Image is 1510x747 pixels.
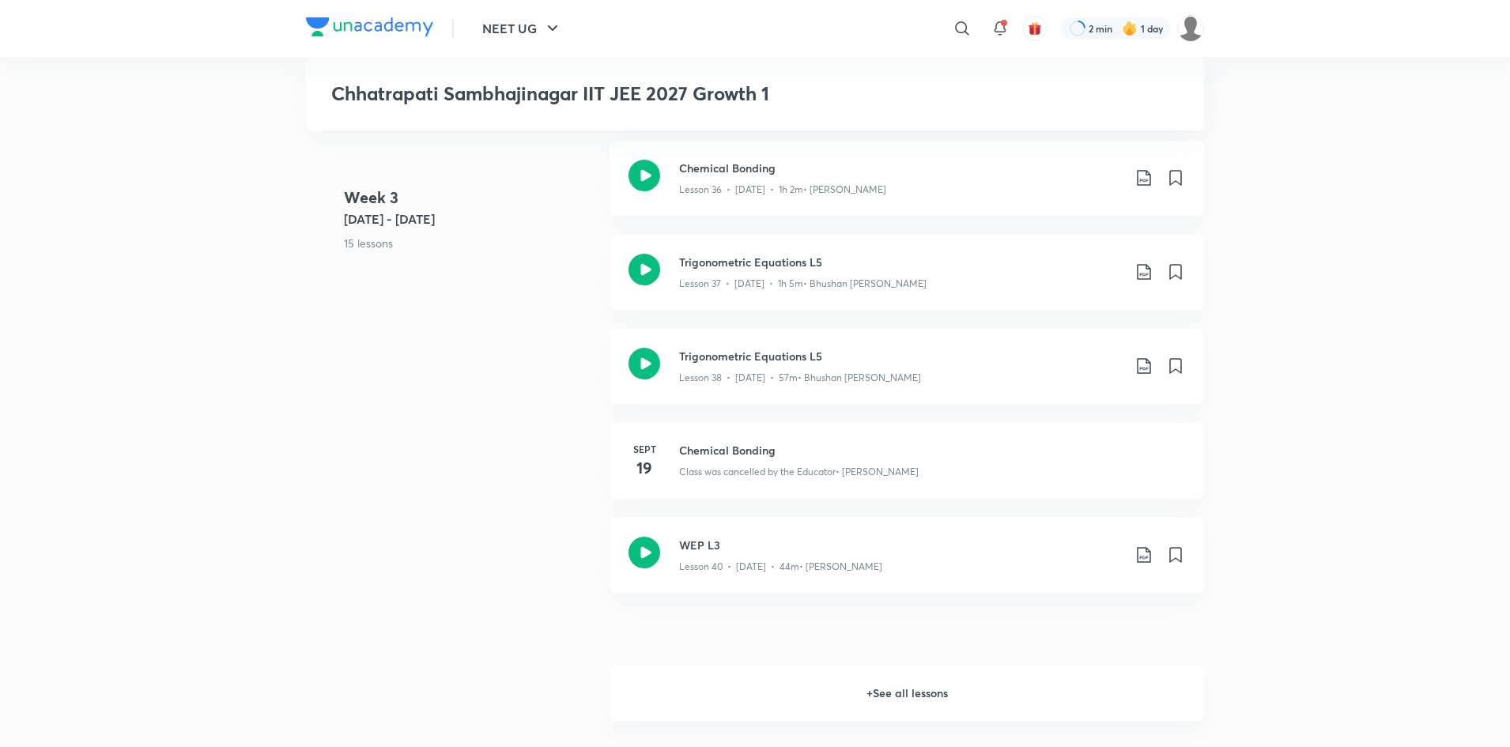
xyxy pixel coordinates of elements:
[344,186,597,209] h4: Week 3
[679,183,886,197] p: Lesson 36 • [DATE] • 1h 2m • [PERSON_NAME]
[679,537,1122,553] h3: WEP L3
[679,442,1185,458] h3: Chemical Bonding
[306,17,433,36] img: Company Logo
[610,423,1204,518] a: Sept19Chemical BondingClass was cancelled by the Educator• [PERSON_NAME]
[473,13,572,44] button: NEET UG
[679,160,1122,176] h3: Chemical Bonding
[679,560,882,574] p: Lesson 40 • [DATE] • 44m • [PERSON_NAME]
[610,141,1204,235] a: Chemical BondingLesson 36 • [DATE] • 1h 2m• [PERSON_NAME]
[1122,21,1138,36] img: streak
[679,371,921,385] p: Lesson 38 • [DATE] • 57m • Bhushan [PERSON_NAME]
[679,465,919,479] p: Class was cancelled by the Educator • [PERSON_NAME]
[331,82,950,105] h3: Chhatrapati Sambhajinagar IIT JEE 2027 Growth 1
[1177,15,1204,42] img: Rounak Sharma
[610,518,1204,612] a: WEP L3Lesson 40 • [DATE] • 44m• [PERSON_NAME]
[679,348,1122,364] h3: Trigonometric Equations L5
[1022,16,1048,41] button: avatar
[610,235,1204,329] a: Trigonometric Equations L5Lesson 37 • [DATE] • 1h 5m• Bhushan [PERSON_NAME]
[629,456,660,480] h4: 19
[629,442,660,456] h6: Sept
[679,254,1122,270] h3: Trigonometric Equations L5
[679,277,927,291] p: Lesson 37 • [DATE] • 1h 5m • Bhushan [PERSON_NAME]
[306,17,433,40] a: Company Logo
[344,235,597,251] p: 15 lessons
[1028,21,1042,36] img: avatar
[344,209,597,228] h5: [DATE] - [DATE]
[610,329,1204,423] a: Trigonometric Equations L5Lesson 38 • [DATE] • 57m• Bhushan [PERSON_NAME]
[610,666,1204,721] h6: + See all lessons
